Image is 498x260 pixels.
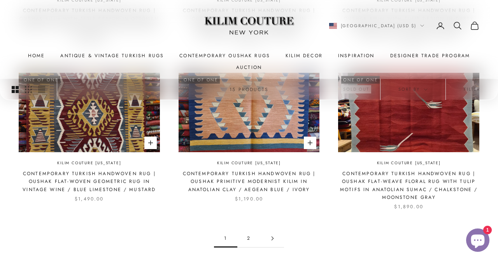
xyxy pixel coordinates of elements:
a: Contemporary Turkish Handwoven Rug | Oushak Flat-Weave Floral Rug with Tulip Motifs in Anatolian ... [338,170,479,202]
button: Switch to smaller product images [25,79,32,100]
img: Oushak Flat-Weave Floral Rug with Tulip Motifs in Anatolian Sumac, Chalkstone, Moonstone Gray [338,73,479,152]
sale-price: $1,890.00 [394,203,423,211]
a: Contemporary Turkish Handwoven Rug | Oushak Flat-Woven Geometric Rug in Vintage Wine / Blue Limes... [19,170,160,193]
nav: Secondary navigation [329,21,480,30]
a: Inspiration [338,52,375,60]
a: Kilim Couture [US_STATE] [377,160,441,167]
a: Go to page 2 [237,230,261,247]
a: Home [28,52,45,60]
nav: Primary navigation [19,52,479,72]
span: 1 [214,230,237,247]
a: Auction [236,63,262,71]
span: [GEOGRAPHIC_DATA] (USD $) [341,22,417,29]
a: Go to page 2 [261,230,284,247]
p: 15 products [230,86,268,93]
button: Switch to compact product images [38,79,45,100]
sale-price: $1,190.00 [235,195,263,203]
a: Antique & Vintage Turkish Rugs [60,52,164,60]
button: Change country or currency [329,22,424,29]
img: United States [329,23,337,29]
a: Designer Trade Program [390,52,470,60]
img: Logo of Kilim Couture New York [200,7,298,44]
inbox-online-store-chat: Shopify online store chat [464,228,492,254]
button: Sort by [381,79,445,100]
img: Handwoven Contemporary Turkish Kilim Rug from Uşak, featuring vintage wine and mustard hues. [19,73,160,152]
a: Kilim Couture [US_STATE] [217,160,281,167]
span: Sort by [398,86,428,93]
nav: Pagination navigation [214,230,284,248]
sale-price: $1,490.00 [75,195,103,203]
summary: Kilim Decor [286,52,323,60]
a: Kilim Couture [US_STATE] [57,160,121,167]
button: Switch to larger product images [12,79,19,100]
button: Filter [446,79,498,100]
a: Contemporary Turkish Handwoven Rug | Oushak Primitive Modernist Kilim in Anatolian Clay / Aegean ... [179,170,320,193]
a: Contemporary Oushak Rugs [179,52,270,60]
img: Handwoven Oushak Modern Small Rug featuring traditional craftsmanship and minimalist geometric pa... [179,73,320,152]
